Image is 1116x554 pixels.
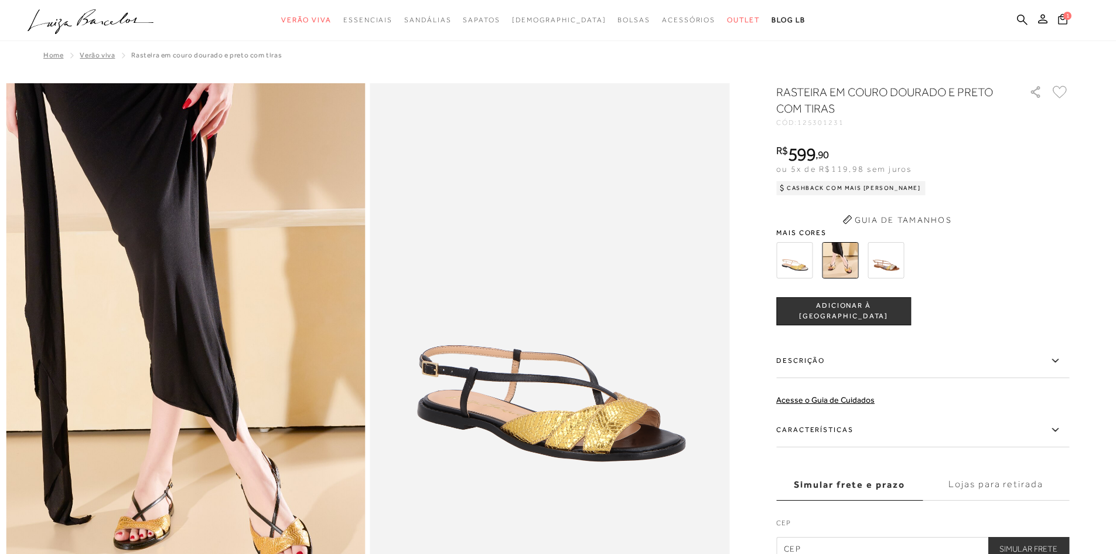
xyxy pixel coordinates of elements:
a: categoryNavScreenReaderText [463,9,500,31]
span: BLOG LB [772,16,806,24]
a: BLOG LB [772,9,806,31]
button: ADICIONAR À [GEOGRAPHIC_DATA] [776,297,911,325]
div: Cashback com Mais [PERSON_NAME] [776,181,926,195]
span: Verão Viva [281,16,332,24]
span: ou 5x de R$119,98 sem juros [776,164,912,174]
span: Essenciais [343,16,393,24]
label: Características [776,413,1069,447]
label: Lojas para retirada [923,469,1069,501]
a: categoryNavScreenReaderText [343,9,393,31]
span: Outlet [727,16,760,24]
a: Home [43,51,63,59]
span: 125301231 [797,118,844,127]
a: categoryNavScreenReaderText [727,9,760,31]
i: , [815,149,829,160]
img: RASTEIRA EM COURO MULTICOLOR COM TIRAS [868,242,904,278]
span: 599 [788,144,815,165]
img: RASTEIRA EM COURO DOURADO E PRETO COM TIRAS [822,242,858,278]
i: R$ [776,145,788,156]
a: categoryNavScreenReaderText [662,9,715,31]
a: categoryNavScreenReaderText [281,9,332,31]
a: Verão Viva [80,51,115,59]
a: categoryNavScreenReaderText [617,9,650,31]
button: 1 [1054,12,1071,28]
a: categoryNavScreenReaderText [404,9,451,31]
span: Sandálias [404,16,451,24]
label: Simular frete e prazo [776,469,923,501]
label: CEP [776,518,1069,534]
img: RASTEIRA EM COURO DOURADO E OFF WHITE COM TIRAS [776,242,813,278]
span: Mais cores [776,229,1069,236]
label: Descrição [776,344,1069,378]
span: [DEMOGRAPHIC_DATA] [512,16,606,24]
span: ADICIONAR À [GEOGRAPHIC_DATA] [777,301,910,321]
span: 1 [1063,11,1071,19]
a: noSubCategoriesText [512,9,606,31]
button: Guia de Tamanhos [838,210,955,229]
span: 90 [818,148,829,161]
a: Acesse o Guia de Cuidados [776,395,875,405]
span: Acessórios [662,16,715,24]
span: Bolsas [617,16,650,24]
span: Sapatos [463,16,500,24]
span: RASTEIRA EM COURO DOURADO E PRETO COM TIRAS [131,51,282,59]
h1: RASTEIRA EM COURO DOURADO E PRETO COM TIRAS [776,84,996,117]
div: CÓD: [776,119,1011,126]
